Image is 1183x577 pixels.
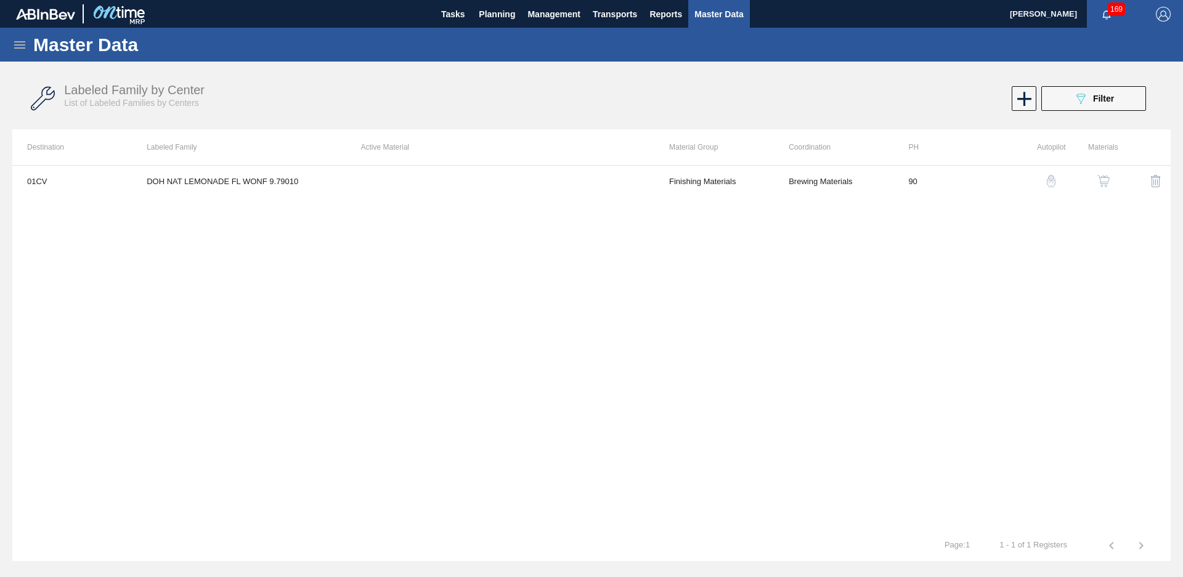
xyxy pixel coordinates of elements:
button: auto-pilot-icon [1036,166,1066,196]
span: Planning [479,7,515,22]
th: Materials [1066,129,1118,165]
button: Filter [1041,86,1146,111]
button: delete-icon [1141,166,1171,196]
td: DOH NAT LEMONADE FL WONF 9.79010 [132,166,346,196]
td: Finishing Materials [654,166,774,196]
td: Page : 1 [930,530,985,550]
div: Delete Labeled Family X Center [1124,166,1171,196]
button: shopping-cart-icon [1089,166,1118,196]
img: TNhmsLtSVTkK8tSr43FrP2fwEKptu5GPRR3wAAAABJRU5ErkJggg== [16,9,75,20]
th: PH [893,129,1013,165]
img: auto-pilot-icon [1045,175,1057,187]
h1: Master Data [33,38,252,52]
td: 01CV [12,166,132,196]
div: Filter labeled family by center [1035,86,1152,111]
button: Notifications [1087,6,1126,23]
div: Autopilot Configuration [1020,166,1066,196]
th: Destination [12,129,132,165]
span: 169 [1108,2,1125,16]
th: Coordination [774,129,893,165]
span: Reports [649,7,682,22]
span: Tasks [439,7,466,22]
div: New labeled family by center [1010,86,1035,111]
img: delete-icon [1148,174,1163,188]
td: 1 - 1 of 1 Registers [985,530,1082,550]
span: List of Labeled Families by Centers [64,98,199,108]
span: Master Data [694,7,743,22]
th: Autopilot [1014,129,1066,165]
th: Material Group [654,129,774,165]
span: Transports [593,7,637,22]
td: 90 [893,166,1013,196]
img: Logout [1156,7,1171,22]
td: Brewing Materials [774,166,893,196]
div: View Materials [1072,166,1118,196]
span: Management [527,7,580,22]
th: Active Material [346,129,654,165]
img: shopping-cart-icon [1097,175,1110,187]
th: Labeled Family [132,129,346,165]
span: Labeled Family by Center [64,83,205,97]
span: Filter [1093,94,1114,103]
